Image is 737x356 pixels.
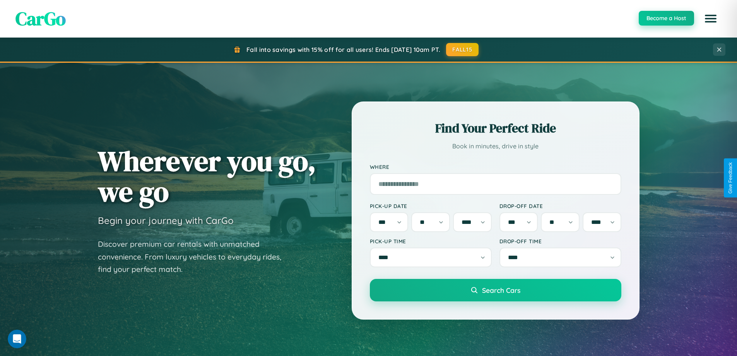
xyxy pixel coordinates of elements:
span: Search Cars [482,286,520,294]
label: Where [370,163,621,170]
label: Pick-up Date [370,203,492,209]
span: Fall into savings with 15% off for all users! Ends [DATE] 10am PT. [246,46,440,53]
p: Discover premium car rentals with unmatched convenience. From luxury vehicles to everyday rides, ... [98,238,291,276]
button: Become a Host [639,11,694,26]
iframe: Intercom live chat [8,330,26,348]
button: FALL15 [446,43,479,56]
p: Book in minutes, drive in style [370,141,621,152]
div: Give Feedback [728,162,733,194]
label: Drop-off Time [499,238,621,244]
label: Pick-up Time [370,238,492,244]
label: Drop-off Date [499,203,621,209]
h3: Begin your journey with CarGo [98,215,234,226]
h1: Wherever you go, we go [98,146,316,207]
button: Open menu [700,8,722,29]
button: Search Cars [370,279,621,301]
span: CarGo [15,6,66,31]
h2: Find Your Perfect Ride [370,120,621,137]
